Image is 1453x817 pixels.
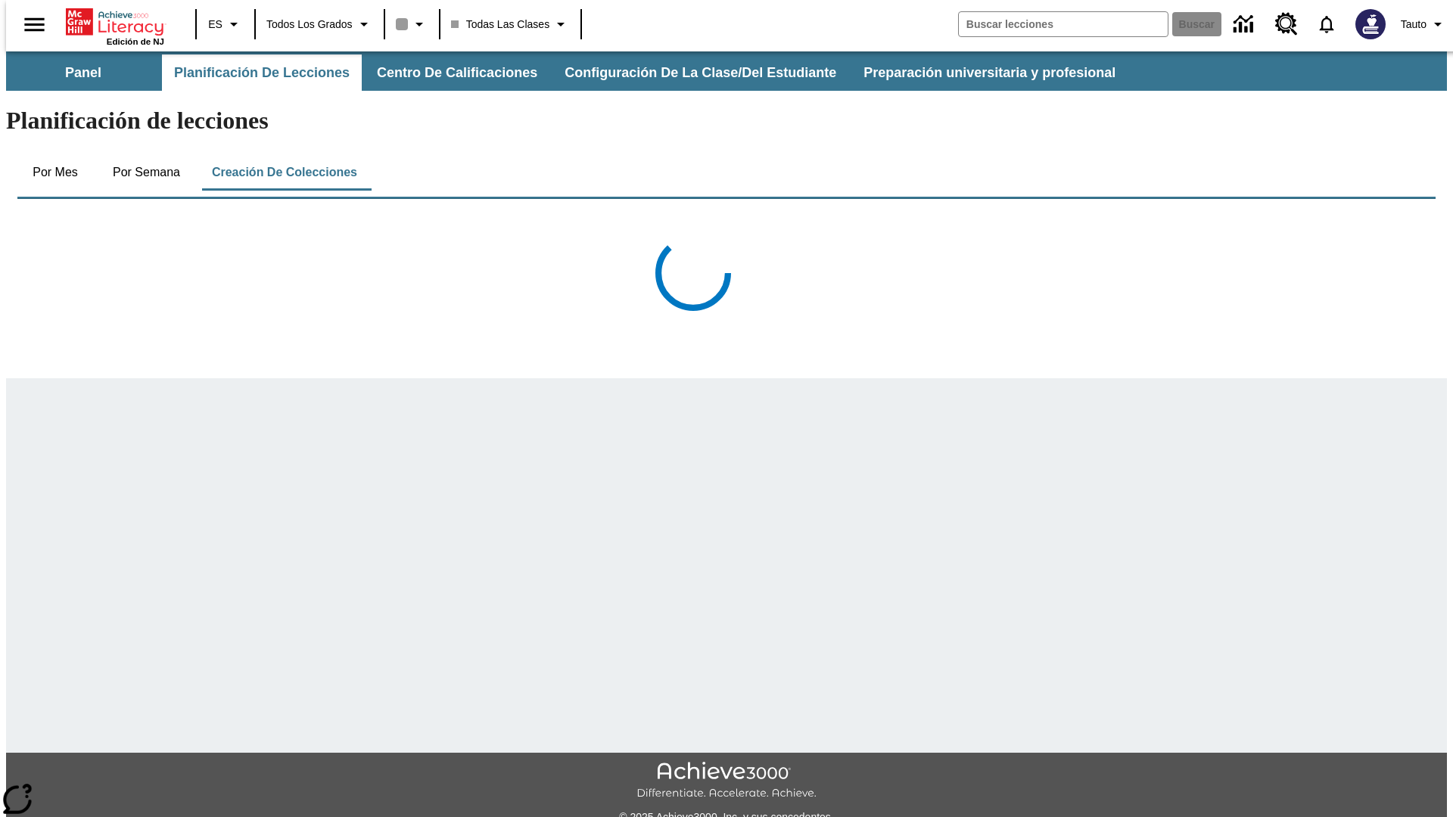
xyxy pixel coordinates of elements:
[1401,17,1427,33] span: Tauto
[552,54,848,91] button: Configuración de la clase/del estudiante
[201,11,250,38] button: Lenguaje: ES, Selecciona un idioma
[959,12,1168,36] input: Buscar campo
[208,17,222,33] span: ES
[1355,9,1386,39] img: Avatar
[107,37,164,46] span: Edición de NJ
[636,762,817,800] img: Achieve3000 Differentiate Accelerate Achieve
[17,154,93,191] button: Por mes
[260,11,379,38] button: Grado: Todos los grados, Elige un grado
[12,2,57,47] button: Abrir el menú lateral
[1224,4,1266,45] a: Centro de información
[1266,4,1307,45] a: Centro de recursos, Se abrirá en una pestaña nueva.
[445,11,577,38] button: Clase: Todas las clases, Selecciona una clase
[66,5,164,46] div: Portada
[66,7,164,37] a: Portada
[266,17,353,33] span: Todos los grados
[6,107,1447,135] h1: Planificación de lecciones
[162,54,362,91] button: Planificación de lecciones
[6,51,1447,91] div: Subbarra de navegación
[365,54,549,91] button: Centro de calificaciones
[200,154,369,191] button: Creación de colecciones
[8,54,159,91] button: Panel
[101,154,192,191] button: Por semana
[1307,5,1346,44] a: Notificaciones
[1346,5,1395,44] button: Escoja un nuevo avatar
[851,54,1128,91] button: Preparación universitaria y profesional
[1395,11,1453,38] button: Perfil/Configuración
[451,17,550,33] span: Todas las clases
[6,54,1129,91] div: Subbarra de navegación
